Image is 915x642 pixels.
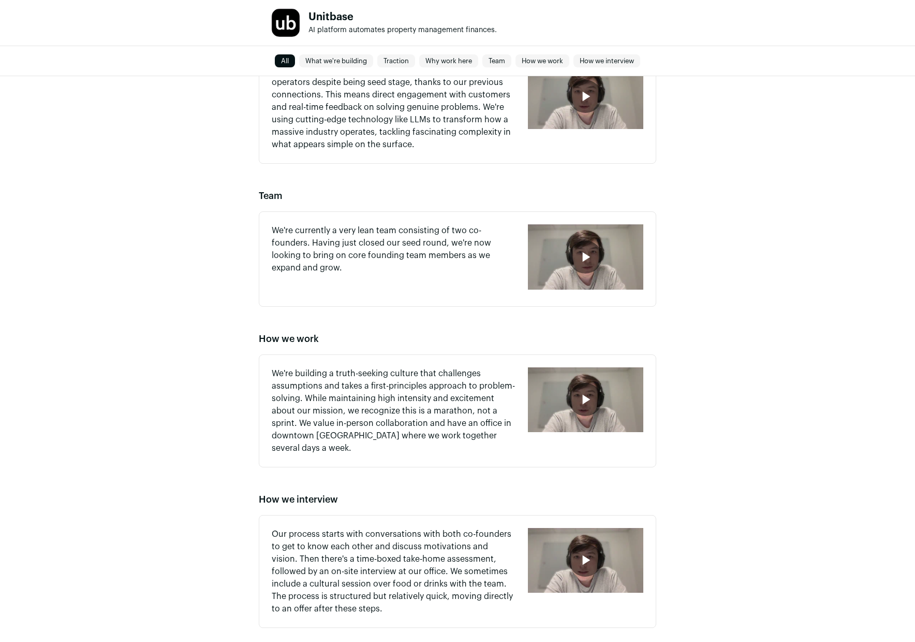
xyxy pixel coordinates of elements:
a: What we're building [299,55,373,67]
span: AI platform automates property management finances. [308,26,497,34]
img: 180d8d1040b0dd663c9337dc679c1304ca7ec8217767d6a0a724e31ff9c1dc78.jpg [272,9,300,37]
a: How we interview [573,55,640,67]
p: We're currently a very lean team consisting of two co-founders. Having just closed our seed round... [272,224,515,274]
p: Our process starts with conversations with both co-founders to get to know each other and discuss... [272,528,515,615]
p: We have unique access to some of the largest residential operators despite being seed stage, than... [272,64,515,151]
a: All [275,55,295,67]
p: We're building a truth-seeking culture that challenges assumptions and takes a first-principles a... [272,367,515,454]
a: How we work [515,55,569,67]
a: Team [482,55,511,67]
h2: Team [259,189,656,203]
a: Traction [377,55,415,67]
a: Why work here [419,55,478,67]
h2: How we work [259,332,656,346]
h2: How we interview [259,492,656,507]
h1: Unitbase [308,12,497,22]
